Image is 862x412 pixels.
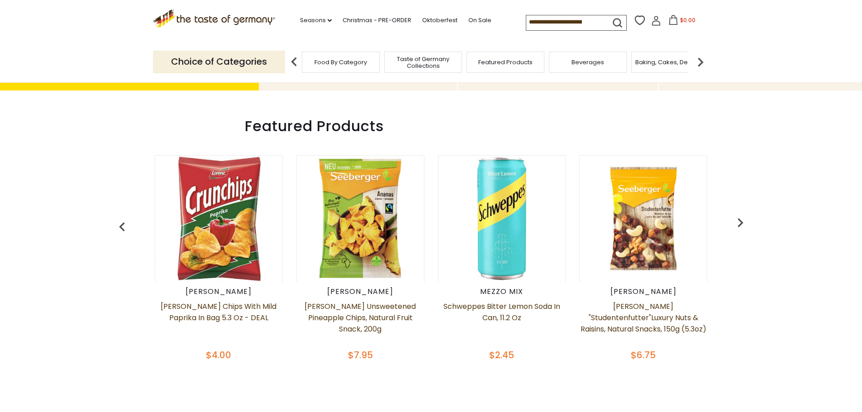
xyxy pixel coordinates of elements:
[300,15,332,25] a: Seasons
[579,348,707,362] div: $6.75
[680,16,695,24] span: $0.00
[663,15,701,28] button: $0.00
[731,213,749,232] img: previous arrow
[439,156,565,281] img: Schweppes Bitter Lemon Soda in Can, 11.2 oz
[438,348,566,362] div: $2.45
[635,59,705,66] a: Baking, Cakes, Desserts
[579,287,707,296] div: [PERSON_NAME]
[296,348,424,362] div: $7.95
[468,15,491,25] a: On Sale
[297,156,423,281] img: Seeberger Unsweetened Pineapple Chips, Natural Fruit Snack, 200g
[155,348,283,362] div: $4.00
[296,287,424,296] div: [PERSON_NAME]
[422,15,457,25] a: Oktoberfest
[155,301,283,346] a: [PERSON_NAME] Chips with Mild Paprika in Bag 5.3 oz - DEAL
[156,156,281,281] img: Lorenz Crunch Chips with Mild Paprika in Bag 5.3 oz - DEAL
[691,53,710,71] img: next arrow
[579,301,707,346] a: [PERSON_NAME] "Studentenfutter"Luxury Nuts & Raisins, Natural Snacks, 150g (5.3oz)
[314,59,367,66] a: Food By Category
[296,301,424,346] a: [PERSON_NAME] Unsweetened Pineapple Chips, Natural Fruit Snack, 200g
[581,156,706,281] img: Seeberger
[285,53,303,71] img: previous arrow
[571,59,604,66] a: Beverages
[438,287,566,296] div: Mezzo Mix
[155,287,283,296] div: [PERSON_NAME]
[438,301,566,346] a: Schweppes Bitter Lemon Soda in Can, 11.2 oz
[478,59,533,66] a: Featured Products
[113,218,131,236] img: previous arrow
[343,15,411,25] a: Christmas - PRE-ORDER
[387,56,459,69] a: Taste of Germany Collections
[153,51,285,73] p: Choice of Categories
